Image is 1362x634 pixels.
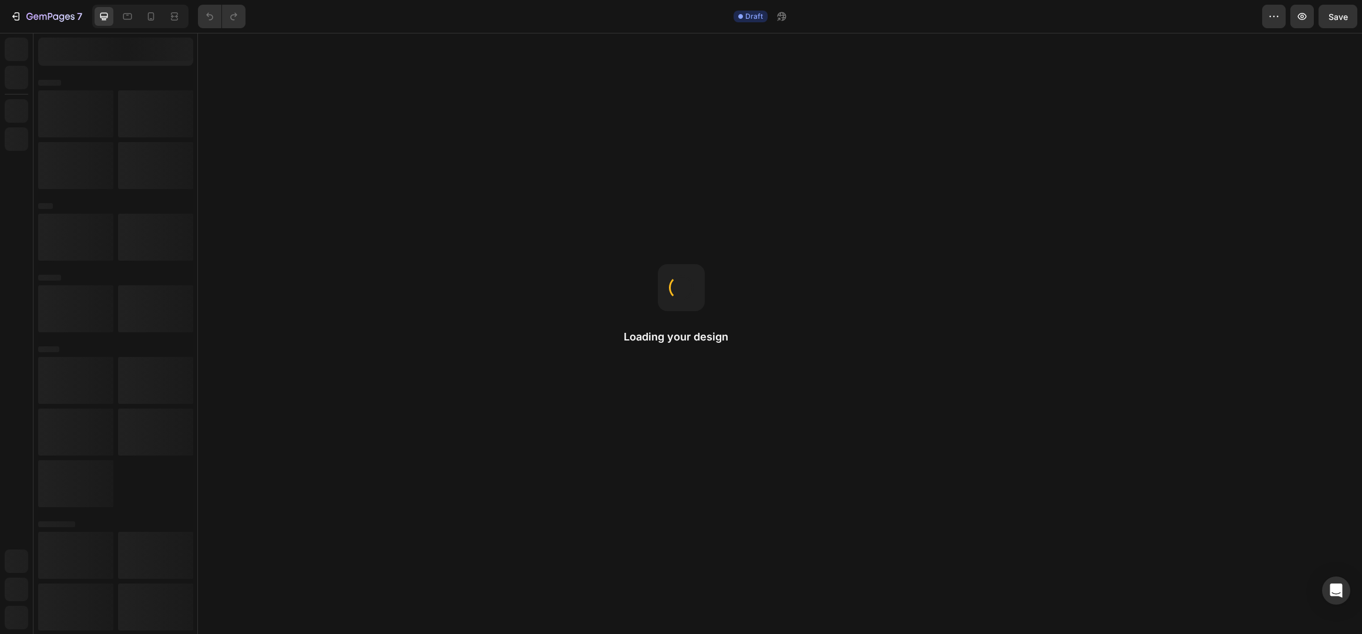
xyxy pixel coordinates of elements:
[5,5,88,28] button: 7
[1322,576,1350,605] div: Open Intercom Messenger
[77,9,82,23] p: 7
[1329,12,1348,22] span: Save
[624,330,739,344] h2: Loading your design
[745,11,763,22] span: Draft
[1319,5,1357,28] button: Save
[198,5,246,28] div: Undo/Redo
